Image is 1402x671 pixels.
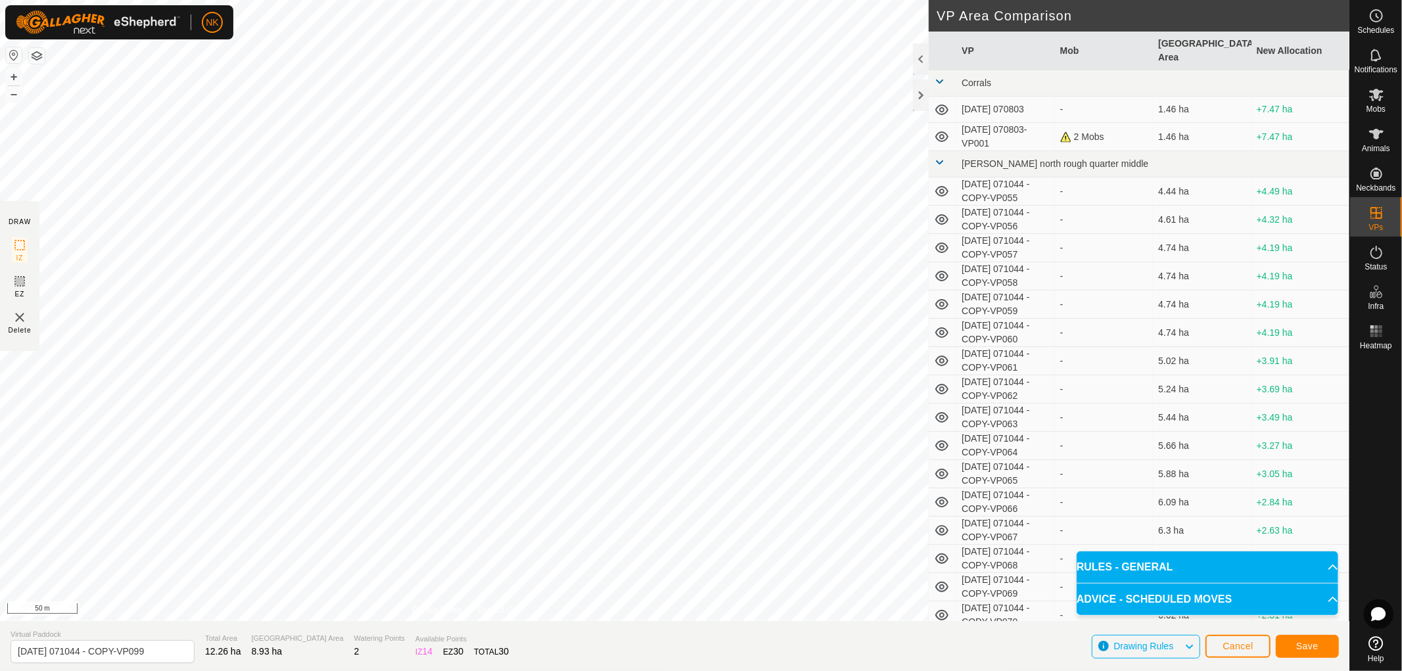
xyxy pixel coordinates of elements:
[1251,206,1349,234] td: +4.32 ha
[1077,584,1338,615] p-accordion-header: ADVICE - SCHEDULED MOVES
[1060,467,1148,481] div: -
[956,234,1054,262] td: [DATE] 071044 - COPY-VP057
[1276,635,1339,658] button: Save
[1251,545,1349,573] td: +2.86 ha
[1153,404,1251,432] td: 5.44 ha
[1077,551,1338,583] p-accordion-header: RULES - GENERAL
[1251,460,1349,488] td: +3.05 ha
[1365,263,1387,271] span: Status
[956,206,1054,234] td: [DATE] 071044 - COPY-VP056
[956,404,1054,432] td: [DATE] 071044 - COPY-VP063
[956,97,1054,123] td: [DATE] 070803
[499,646,509,657] span: 30
[1205,635,1271,658] button: Cancel
[354,646,360,657] span: 2
[1060,382,1148,396] div: -
[15,289,25,299] span: EZ
[9,325,32,335] span: Delete
[354,633,405,644] span: Watering Points
[962,158,1148,169] span: [PERSON_NAME] north rough quarter middle
[1153,262,1251,290] td: 4.74 ha
[1060,185,1148,198] div: -
[956,573,1054,601] td: [DATE] 071044 - COPY-VP069
[1153,97,1251,123] td: 1.46 ha
[16,11,180,34] img: Gallagher Logo
[11,629,195,640] span: Virtual Paddock
[1153,123,1251,151] td: 1.46 ha
[1060,130,1148,144] div: 2 Mobs
[1357,26,1394,34] span: Schedules
[1367,105,1386,113] span: Mobs
[1060,496,1148,509] div: -
[1153,545,1251,573] td: 6.07 ha
[1251,32,1349,70] th: New Allocation
[474,645,509,659] div: TOTAL
[956,319,1054,347] td: [DATE] 071044 - COPY-VP060
[252,633,344,644] span: [GEOGRAPHIC_DATA] Area
[937,8,1349,24] h2: VP Area Comparison
[1153,290,1251,319] td: 4.74 ha
[6,86,22,102] button: –
[1153,375,1251,404] td: 5.24 ha
[1153,32,1251,70] th: [GEOGRAPHIC_DATA] Area
[956,262,1054,290] td: [DATE] 071044 - COPY-VP058
[1153,432,1251,460] td: 5.66 ha
[454,646,464,657] span: 30
[1251,517,1349,545] td: +2.63 ha
[956,347,1054,375] td: [DATE] 071044 - COPY-VP061
[1060,609,1148,622] div: -
[1077,591,1232,607] span: ADVICE - SCHEDULED MOVES
[1153,347,1251,375] td: 5.02 ha
[16,253,24,263] span: IZ
[1251,347,1349,375] td: +3.91 ha
[956,432,1054,460] td: [DATE] 071044 - COPY-VP064
[1251,432,1349,460] td: +3.27 ha
[956,488,1054,517] td: [DATE] 071044 - COPY-VP066
[1251,404,1349,432] td: +3.49 ha
[956,123,1054,151] td: [DATE] 070803-VP001
[956,290,1054,319] td: [DATE] 071044 - COPY-VP059
[1153,177,1251,206] td: 4.44 ha
[1251,488,1349,517] td: +2.84 ha
[1251,234,1349,262] td: +4.19 ha
[12,310,28,325] img: VP
[206,16,218,30] span: NK
[9,217,31,227] div: DRAW
[1223,641,1253,651] span: Cancel
[205,646,241,657] span: 12.26 ha
[1153,488,1251,517] td: 6.09 ha
[1060,552,1148,566] div: -
[477,604,516,616] a: Contact Us
[1060,241,1148,255] div: -
[1153,517,1251,545] td: 6.3 ha
[205,633,241,644] span: Total Area
[413,604,462,616] a: Privacy Policy
[415,634,509,645] span: Available Points
[1060,411,1148,425] div: -
[252,646,283,657] span: 8.93 ha
[415,645,432,659] div: IZ
[1251,319,1349,347] td: +4.19 ha
[1251,123,1349,151] td: +7.47 ha
[1153,234,1251,262] td: 4.74 ha
[956,32,1054,70] th: VP
[956,177,1054,206] td: [DATE] 071044 - COPY-VP055
[1356,184,1395,192] span: Neckbands
[1251,177,1349,206] td: +4.49 ha
[443,645,463,659] div: EZ
[1368,302,1384,310] span: Infra
[1060,298,1148,312] div: -
[1251,97,1349,123] td: +7.47 ha
[962,78,991,88] span: Corrals
[956,517,1054,545] td: [DATE] 071044 - COPY-VP067
[6,69,22,85] button: +
[1362,145,1390,152] span: Animals
[1055,32,1153,70] th: Mob
[956,375,1054,404] td: [DATE] 071044 - COPY-VP062
[1360,342,1392,350] span: Heatmap
[1368,223,1383,231] span: VPs
[956,460,1054,488] td: [DATE] 071044 - COPY-VP065
[1350,631,1402,668] a: Help
[1060,326,1148,340] div: -
[1060,439,1148,453] div: -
